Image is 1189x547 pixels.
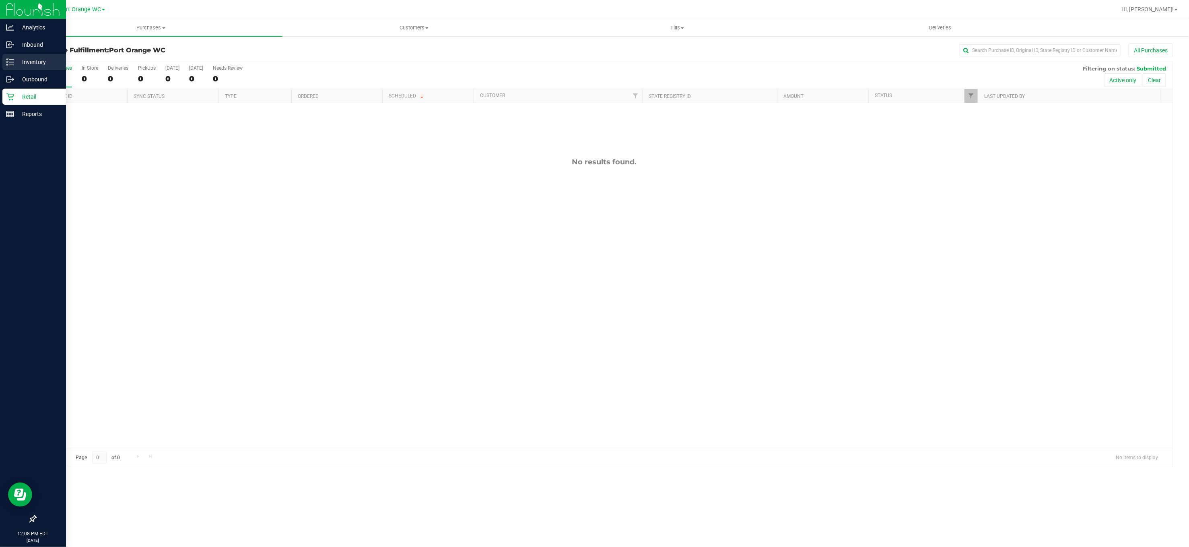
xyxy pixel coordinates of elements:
[108,65,128,71] div: Deliveries
[138,65,156,71] div: PickUps
[14,40,62,50] p: Inbound
[984,93,1025,99] a: Last Updated By
[69,452,127,464] span: Page of 0
[189,65,203,71] div: [DATE]
[919,24,962,31] span: Deliveries
[4,530,62,537] p: 12:08 PM EDT
[14,57,62,67] p: Inventory
[108,74,128,83] div: 0
[629,89,642,103] a: Filter
[546,24,808,31] span: Tills
[59,6,101,13] span: Port Orange WC
[165,74,179,83] div: 0
[480,93,505,98] a: Customer
[389,93,426,99] a: Scheduled
[6,41,14,49] inline-svg: Inbound
[14,23,62,32] p: Analytics
[6,58,14,66] inline-svg: Inventory
[809,19,1072,36] a: Deliveries
[165,65,179,71] div: [DATE]
[213,74,243,83] div: 0
[225,93,237,99] a: Type
[19,24,282,31] span: Purchases
[35,47,414,54] h3: Purchase Fulfillment:
[14,109,62,119] p: Reports
[19,19,282,36] a: Purchases
[1104,73,1142,87] button: Active only
[82,65,98,71] div: In Store
[784,93,804,99] a: Amount
[1137,65,1166,72] span: Submitted
[189,74,203,83] div: 0
[82,74,98,83] div: 0
[6,23,14,31] inline-svg: Analytics
[1109,452,1164,464] span: No items to display
[138,74,156,83] div: 0
[109,46,165,54] span: Port Orange WC
[1143,73,1166,87] button: Clear
[546,19,809,36] a: Tills
[4,537,62,543] p: [DATE]
[6,75,14,83] inline-svg: Outbound
[1121,6,1174,12] span: Hi, [PERSON_NAME]!
[298,93,319,99] a: Ordered
[649,93,691,99] a: State Registry ID
[964,89,978,103] a: Filter
[282,19,546,36] a: Customers
[134,93,165,99] a: Sync Status
[6,93,14,101] inline-svg: Retail
[875,93,892,98] a: Status
[213,65,243,71] div: Needs Review
[6,110,14,118] inline-svg: Reports
[8,483,32,507] iframe: Resource center
[283,24,545,31] span: Customers
[14,92,62,102] p: Retail
[1083,65,1135,72] span: Filtering on status:
[36,157,1173,166] div: No results found.
[1129,44,1173,57] button: All Purchases
[960,44,1121,56] input: Search Purchase ID, Original ID, State Registry ID or Customer Name...
[14,75,62,84] p: Outbound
